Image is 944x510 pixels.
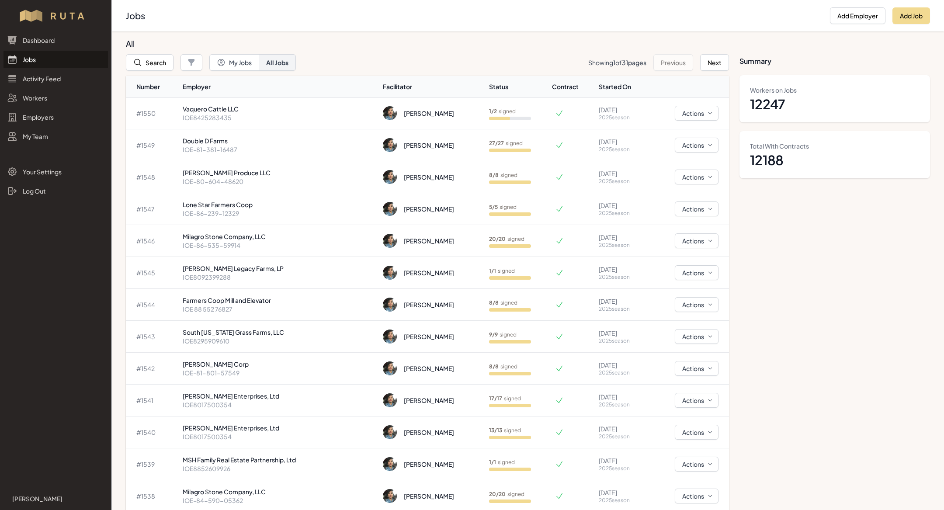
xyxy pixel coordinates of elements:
[126,129,179,161] td: # 1549
[489,331,517,338] p: signed
[489,108,516,115] p: signed
[209,54,259,71] button: My Jobs
[126,38,722,49] h3: All
[183,200,376,209] p: Lone Star Farmers Coop
[183,432,376,441] p: IOE8017500354
[489,204,517,211] p: signed
[183,305,376,313] p: IOE 88 552 76827
[7,494,104,503] a: [PERSON_NAME]
[653,54,693,71] button: Previous
[675,329,718,344] button: Actions
[675,425,718,440] button: Actions
[3,31,108,49] a: Dashboard
[599,329,645,337] p: [DATE]
[675,233,718,248] button: Actions
[3,108,108,126] a: Employers
[489,363,499,370] b: 8 / 8
[489,267,515,274] p: signed
[3,163,108,180] a: Your Settings
[183,360,376,368] p: [PERSON_NAME] Corp
[489,299,499,306] b: 8 / 8
[183,487,376,496] p: Milagro Stone Company, LLC
[675,265,718,280] button: Actions
[404,396,454,405] div: [PERSON_NAME]
[599,114,645,121] p: 2025 season
[126,193,179,225] td: # 1547
[404,332,454,341] div: [PERSON_NAME]
[599,242,645,249] p: 2025 season
[183,264,376,273] p: [PERSON_NAME] Legacy Farms, LP
[183,104,376,113] p: Vaquero Cattle LLC
[183,296,376,305] p: Farmers Coop Mill and Elevator
[183,455,376,464] p: MSH Family Real Estate Partnership, Ltd
[486,76,552,97] th: Status
[599,337,645,344] p: 2025 season
[830,7,885,24] button: Add Employer
[126,161,179,193] td: # 1548
[552,76,595,97] th: Contract
[599,465,645,472] p: 2025 season
[126,448,179,480] td: # 1539
[183,368,376,377] p: IOE-81-801-57549
[599,361,645,369] p: [DATE]
[404,460,454,468] div: [PERSON_NAME]
[183,136,376,145] p: Double D Farms
[489,395,502,402] b: 17 / 17
[404,364,454,373] div: [PERSON_NAME]
[489,363,517,370] p: signed
[739,38,930,66] h3: Summary
[599,146,645,153] p: 2025 season
[404,236,454,245] div: [PERSON_NAME]
[489,459,515,466] p: signed
[599,169,645,178] p: [DATE]
[675,106,718,121] button: Actions
[404,492,454,500] div: [PERSON_NAME]
[126,54,174,71] button: Search
[489,491,524,498] p: signed
[599,488,645,497] p: [DATE]
[489,140,523,147] p: signed
[183,337,376,345] p: IOE8295909610
[126,10,823,22] h2: Jobs
[599,401,645,408] p: 2025 season
[183,273,376,281] p: IOE8092399288
[183,392,376,400] p: [PERSON_NAME] Enterprises, Ltd
[18,9,93,23] img: Workflow
[12,494,62,503] p: [PERSON_NAME]
[179,76,380,97] th: Employer
[599,369,645,376] p: 2025 season
[489,491,506,497] b: 20 / 20
[700,54,729,71] button: Next
[183,113,376,122] p: IOE8425283435
[750,86,920,94] dt: Workers on Jobs
[183,168,376,177] p: [PERSON_NAME] Produce LLC
[599,265,645,274] p: [DATE]
[675,361,718,376] button: Actions
[599,392,645,401] p: [DATE]
[3,182,108,200] a: Log Out
[599,305,645,312] p: 2025 season
[183,145,376,154] p: IOE-81-381-16487
[599,137,645,146] p: [DATE]
[588,54,729,71] nav: Pagination
[599,233,645,242] p: [DATE]
[489,427,502,434] b: 13 / 13
[599,297,645,305] p: [DATE]
[588,58,646,67] p: Showing of
[126,353,179,385] td: # 1542
[404,300,454,309] div: [PERSON_NAME]
[599,210,645,217] p: 2025 season
[489,108,497,114] b: 1 / 2
[489,459,496,465] b: 1 / 1
[126,289,179,321] td: # 1544
[183,464,376,473] p: IOE8852609926
[126,321,179,353] td: # 1543
[750,152,920,168] dd: 12188
[675,170,718,184] button: Actions
[259,54,296,71] button: All Jobs
[126,97,179,129] td: # 1550
[379,76,485,97] th: Facilitator
[489,236,506,242] b: 20 / 20
[489,331,498,338] b: 9 / 9
[489,204,498,210] b: 5 / 5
